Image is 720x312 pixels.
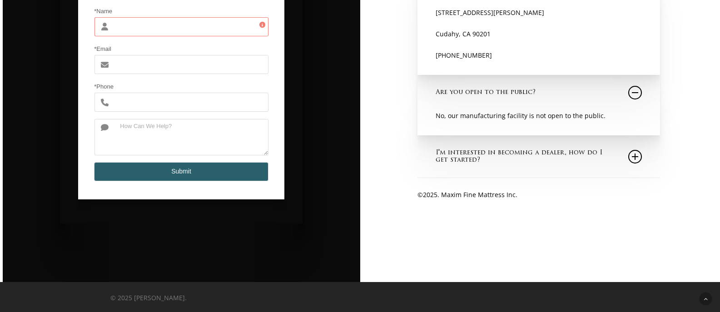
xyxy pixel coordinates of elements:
[94,81,268,93] span: *Phone
[110,293,313,303] p: © 2025 [PERSON_NAME].
[423,190,437,199] span: 2025
[94,5,268,17] span: *Name
[436,136,641,178] a: I'm interested in becoming a dealer, how do I get started?
[94,162,268,181] button: Submit
[94,43,268,55] span: *Email
[436,110,641,122] p: No, our manufacturing facility is not open to the public.
[436,28,641,50] p: Cudahy, CA 90201
[417,189,660,201] p: © . Maxim Fine Mattress Inc.
[436,75,641,110] a: Are you open to the public?
[699,292,712,306] a: Back to top
[436,50,641,61] p: [PHONE_NUMBER]
[436,7,641,28] p: [STREET_ADDRESS][PERSON_NAME]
